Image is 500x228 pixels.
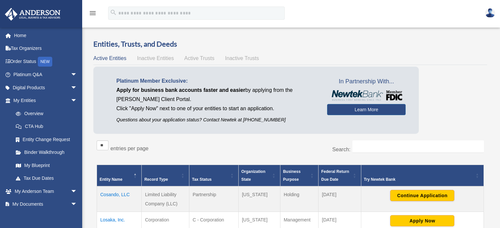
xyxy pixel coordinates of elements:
[97,165,142,186] th: Entity Name: Activate to invert sorting
[71,94,84,108] span: arrow_drop_down
[280,186,318,212] td: Holding
[327,76,406,87] span: In Partnership With...
[5,68,87,81] a: Platinum Q&Aarrow_drop_down
[327,104,406,115] a: Learn More
[89,9,97,17] i: menu
[93,39,487,49] h3: Entities, Trusts, and Deeds
[238,165,280,186] th: Organization State: Activate to sort
[390,215,454,226] button: Apply Now
[71,68,84,82] span: arrow_drop_down
[3,8,62,21] img: Anderson Advisors Platinum Portal
[5,198,87,211] a: My Documentsarrow_drop_down
[142,186,189,212] td: Limited Liability Company (LLC)
[192,177,212,182] span: Tax Status
[116,76,317,86] p: Platinum Member Exclusive:
[332,147,350,152] label: Search:
[361,165,484,186] th: Try Newtek Bank : Activate to sort
[137,55,174,61] span: Inactive Entities
[116,86,317,104] p: by applying from the [PERSON_NAME] Client Portal.
[9,172,84,185] a: Tax Due Dates
[116,87,245,93] span: Apply for business bank accounts faster and easier
[319,186,361,212] td: [DATE]
[9,159,84,172] a: My Blueprint
[38,57,52,67] div: NEW
[5,42,87,55] a: Tax Organizers
[330,90,402,101] img: NewtekBankLogoSM.png
[142,165,189,186] th: Record Type: Activate to sort
[280,165,318,186] th: Business Purpose: Activate to sort
[116,104,317,113] p: Click "Apply Now" next to one of your entities to start an application.
[189,165,238,186] th: Tax Status: Activate to sort
[319,165,361,186] th: Federal Return Due Date: Activate to sort
[110,9,117,16] i: search
[5,29,87,42] a: Home
[97,186,142,212] td: Cosando, LLC
[390,190,454,201] button: Continue Application
[5,94,84,107] a: My Entitiesarrow_drop_down
[9,146,84,159] a: Binder Walkthrough
[144,177,168,182] span: Record Type
[238,186,280,212] td: [US_STATE]
[9,120,84,133] a: CTA Hub
[283,169,300,182] span: Business Purpose
[189,186,238,212] td: Partnership
[71,198,84,211] span: arrow_drop_down
[321,169,349,182] span: Federal Return Due Date
[9,107,81,120] a: Overview
[364,176,474,183] div: Try Newtek Bank
[110,146,149,151] label: entries per page
[5,185,87,198] a: My Anderson Teamarrow_drop_down
[89,11,97,17] a: menu
[71,185,84,198] span: arrow_drop_down
[93,55,126,61] span: Active Entities
[184,55,215,61] span: Active Trusts
[225,55,259,61] span: Inactive Trusts
[9,133,84,146] a: Entity Change Request
[116,116,317,124] p: Questions about your application status? Contact Newtek at [PHONE_NUMBER]
[71,81,84,94] span: arrow_drop_down
[485,8,495,18] img: User Pic
[5,81,87,94] a: Digital Productsarrow_drop_down
[100,177,122,182] span: Entity Name
[5,55,87,68] a: Order StatusNEW
[241,169,265,182] span: Organization State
